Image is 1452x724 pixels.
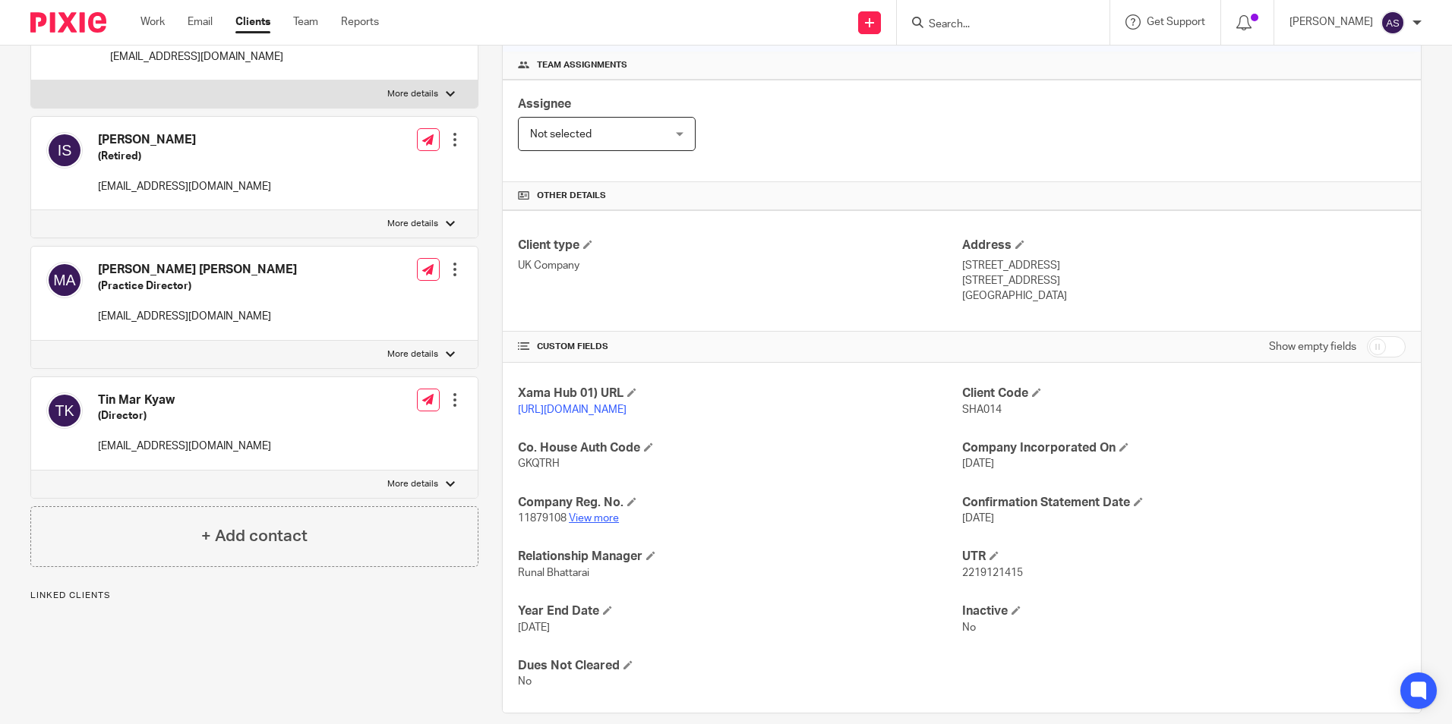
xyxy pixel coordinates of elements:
[518,98,571,110] span: Assignee
[530,129,592,140] span: Not selected
[1147,17,1205,27] span: Get Support
[98,439,271,454] p: [EMAIL_ADDRESS][DOMAIN_NAME]
[962,549,1406,565] h4: UTR
[518,568,589,578] span: Runal Bhattarai
[98,262,297,278] h4: [PERSON_NAME] [PERSON_NAME]
[518,458,560,469] span: GKQTRH
[518,258,961,273] p: UK Company
[518,513,567,524] span: 11879108
[962,603,1406,619] h4: Inactive
[387,478,438,490] p: More details
[387,218,438,230] p: More details
[98,309,297,324] p: [EMAIL_ADDRESS][DOMAIN_NAME]
[140,14,165,30] a: Work
[569,513,619,524] a: View more
[518,238,961,253] h4: Client type
[518,658,961,674] h4: Dues Not Cleared
[1381,11,1405,35] img: svg%3E
[962,386,1406,401] h4: Client Code
[962,258,1406,273] p: [STREET_ADDRESS]
[387,88,438,100] p: More details
[518,440,961,456] h4: Co. House Auth Code
[98,279,297,294] h5: (Practice Director)
[518,622,550,633] span: [DATE]
[98,179,271,194] p: [EMAIL_ADDRESS][DOMAIN_NAME]
[518,603,961,619] h4: Year End Date
[518,404,627,415] a: [URL][DOMAIN_NAME]
[46,392,83,429] img: svg%3E
[110,49,332,65] p: [EMAIL_ADDRESS][DOMAIN_NAME]
[98,132,271,148] h4: [PERSON_NAME]
[518,386,961,401] h4: Xama Hub 01) URL
[518,495,961,511] h4: Company Reg. No.
[962,458,994,469] span: [DATE]
[341,14,379,30] a: Reports
[962,238,1406,253] h4: Address
[98,149,271,164] h5: (Retired)
[962,513,994,524] span: [DATE]
[30,590,478,602] p: Linked clients
[537,59,627,71] span: Team assignments
[537,190,606,202] span: Other details
[518,676,532,687] span: No
[387,348,438,360] p: More details
[962,622,976,633] span: No
[927,18,1064,32] input: Search
[962,440,1406,456] h4: Company Incorporated On
[962,568,1023,578] span: 2219121415
[962,495,1406,511] h4: Confirmation Statement Date
[46,132,83,168] img: svg%3E
[962,288,1406,304] p: [GEOGRAPHIC_DATA]
[518,549,961,565] h4: Relationship Manager
[98,408,271,423] h5: (Director)
[518,341,961,353] h4: CUSTOM FIELDS
[1269,339,1356,354] label: Show empty fields
[201,524,308,548] h4: + Add contact
[46,262,83,298] img: svg%3E
[188,14,213,30] a: Email
[962,404,1002,415] span: SHA014
[293,14,318,30] a: Team
[1289,14,1373,30] p: [PERSON_NAME]
[98,392,271,408] h4: Tin Mar Kyaw
[962,273,1406,288] p: [STREET_ADDRESS]
[235,14,270,30] a: Clients
[30,12,106,33] img: Pixie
